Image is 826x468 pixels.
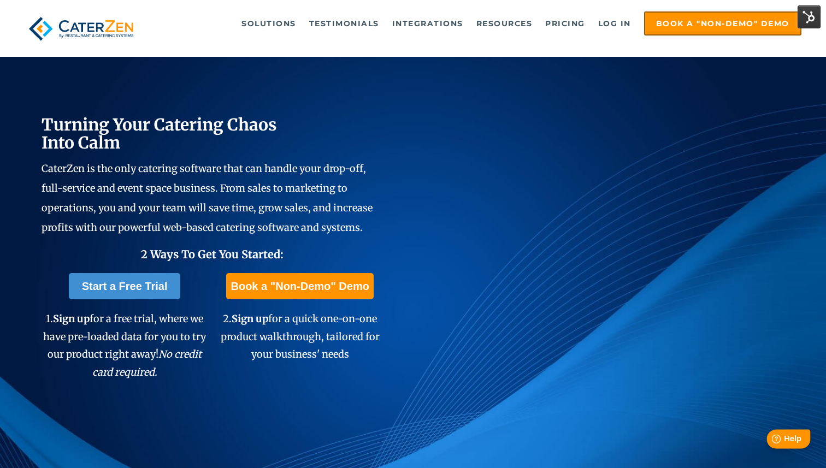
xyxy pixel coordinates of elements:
img: HubSpot Tools Menu Toggle [798,5,821,28]
a: Solutions [236,13,302,34]
a: Book a "Non-Demo" Demo [644,11,801,35]
img: caterzen [25,11,138,46]
a: Pricing [540,13,591,34]
em: No credit card required. [92,348,202,378]
span: CaterZen is the only catering software that can handle your drop-off, full-service and event spac... [42,162,373,234]
a: Integrations [387,13,469,34]
a: Book a "Non-Demo" Demo [226,273,373,299]
span: Sign up [53,312,90,325]
iframe: Help widget launcher [729,425,814,456]
a: Log in [593,13,636,34]
span: Sign up [232,312,268,325]
a: Testimonials [304,13,385,34]
a: Resources [471,13,538,34]
span: 2. for a quick one-on-one product walkthrough, tailored for your business' needs [221,312,380,360]
div: Navigation Menu [157,11,801,35]
span: 1. for a free trial, where we have pre-loaded data for you to try our product right away! [43,312,206,378]
span: Turning Your Catering Chaos Into Calm [42,114,277,153]
span: 2 Ways To Get You Started: [141,247,284,261]
a: Start a Free Trial [69,273,181,299]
